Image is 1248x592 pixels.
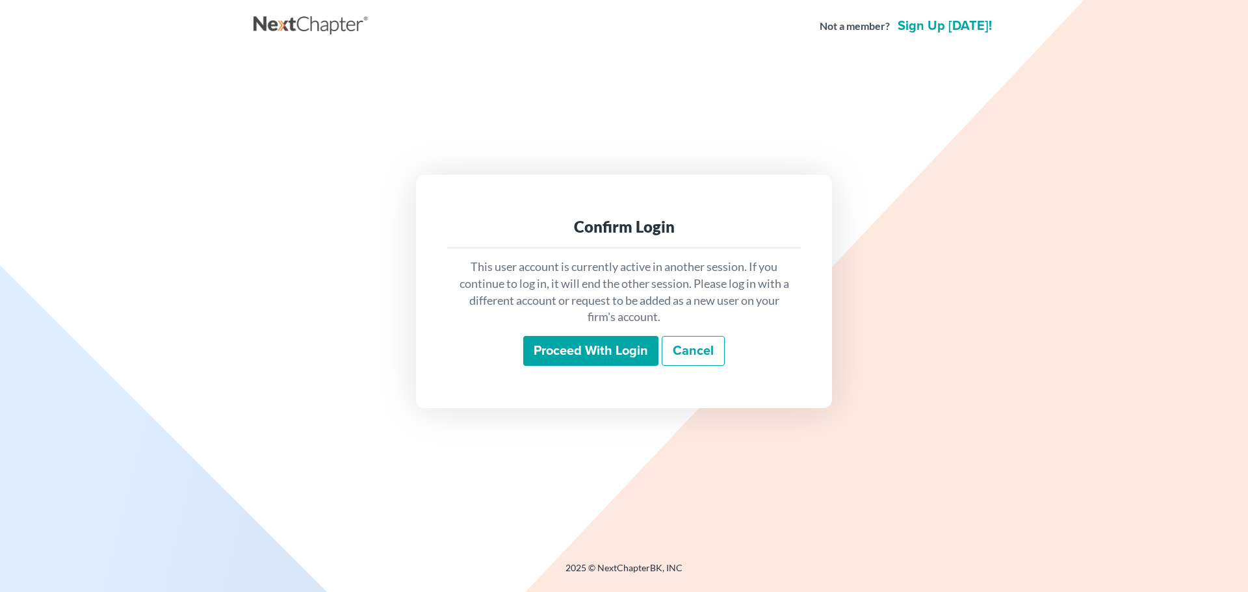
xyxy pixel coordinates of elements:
[895,19,994,32] a: Sign up [DATE]!
[662,336,725,366] a: Cancel
[820,19,890,34] strong: Not a member?
[458,259,790,326] p: This user account is currently active in another session. If you continue to log in, it will end ...
[253,561,994,585] div: 2025 © NextChapterBK, INC
[458,216,790,237] div: Confirm Login
[523,336,658,366] input: Proceed with login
